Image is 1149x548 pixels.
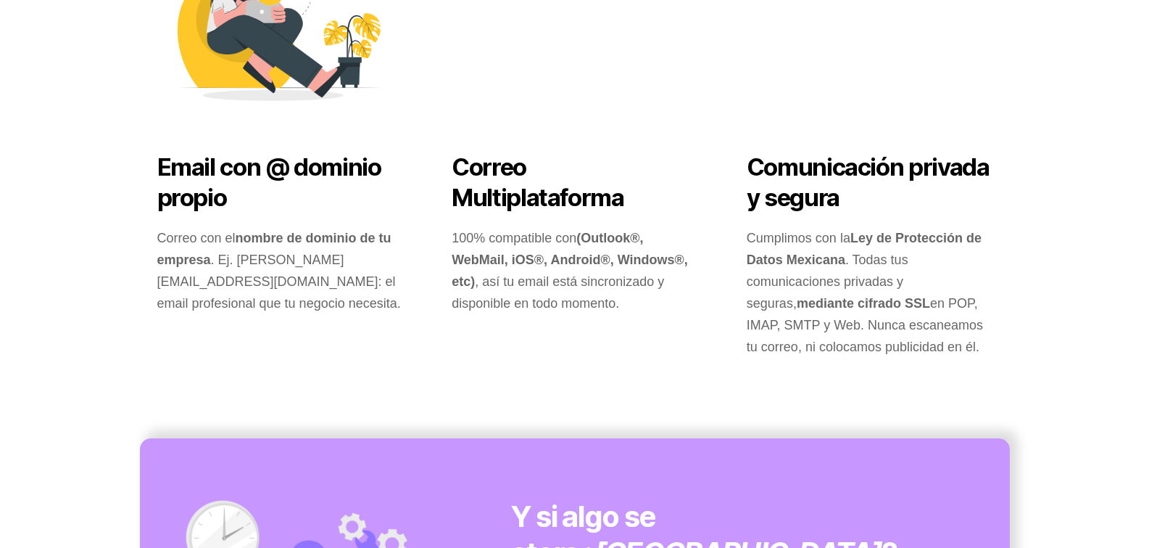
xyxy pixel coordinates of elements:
p: Correo con el . Ej. [PERSON_NAME][EMAIL_ADDRESS][DOMAIN_NAME]: el email profesional que tu negoci... [157,227,403,314]
h3: Email con @ dominio propio [157,152,403,213]
strong: mediante cifrado SSL [797,296,930,311]
strong: Ley de Protección de Datos Mexicana [747,231,982,267]
p: 100% compatible con , así tu email está sincronizado y disponible en todo momento. [452,227,697,314]
h3: Correo Multiplataforma [452,152,697,213]
h3: Comunicación privada y segura [747,152,992,213]
p: Cumplimos con la . Todas tus comunicaciones privadas y seguras, en POP, IMAP, SMTP y Web. Nunca e... [747,227,992,358]
strong: nombre de dominio de tu empresa [157,231,391,267]
strong: (Outlook®, WebMail, iOS®, Android®, Windows®, etc) [452,231,688,289]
